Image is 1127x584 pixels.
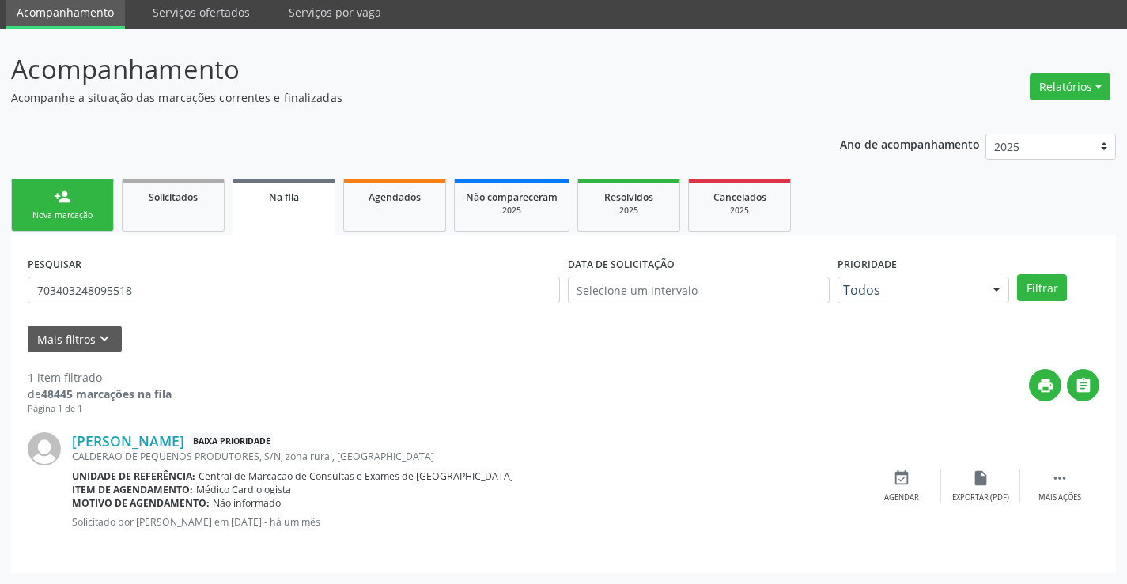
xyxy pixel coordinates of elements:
[28,432,61,465] img: img
[41,386,172,401] strong: 48445 marcações na fila
[11,89,785,106] p: Acompanhe a situação das marcações correntes e finalizadas
[96,330,113,348] i: keyboard_arrow_down
[1029,369,1061,401] button: print
[196,483,291,496] span: Médico Cardiologista
[604,190,653,204] span: Resolvidos
[893,469,910,487] i: event_available
[149,190,198,204] span: Solicitados
[269,190,299,204] span: Na fila
[28,402,172,416] div: Página 1 de 1
[843,282,978,298] span: Todos
[28,277,560,303] input: Nome, CNS
[568,277,830,303] input: Selecione um intervalo
[466,190,558,204] span: Não compareceram
[840,134,980,153] p: Ano de acompanhamento
[700,205,779,217] div: 2025
[589,205,668,217] div: 2025
[28,386,172,402] div: de
[72,469,195,483] b: Unidade de referência:
[1030,73,1110,100] button: Relatórios
[1037,377,1054,394] i: print
[1017,274,1067,301] button: Filtrar
[1038,492,1081,503] div: Mais ações
[28,369,172,386] div: 1 item filtrado
[11,50,785,89] p: Acompanhamento
[952,492,1009,503] div: Exportar (PDF)
[72,496,210,510] b: Motivo de agendamento:
[713,190,766,204] span: Cancelados
[1051,469,1068,487] i: 
[838,252,897,277] label: Prioridade
[28,326,122,353] button: Mais filtroskeyboard_arrow_down
[213,496,281,510] span: Não informado
[1075,377,1092,394] i: 
[466,205,558,217] div: 2025
[972,469,989,487] i: insert_drive_file
[23,209,102,221] div: Nova marcação
[884,492,919,503] div: Agendar
[72,483,193,496] b: Item de agendamento:
[28,252,81,277] label: PESQUISAR
[54,188,71,205] div: person_add
[1067,369,1099,401] button: 
[568,252,675,277] label: DATA DE SOLICITAÇÃO
[72,450,862,463] div: CALDERAO DE PEQUENOS PRODUTORES, S/N, zona rural, [GEOGRAPHIC_DATA]
[190,433,274,450] span: Baixa Prioridade
[72,432,184,450] a: [PERSON_NAME]
[72,515,862,529] p: Solicitado por [PERSON_NAME] em [DATE] - há um mês
[199,469,513,483] span: Central de Marcacao de Consultas e Exames de [GEOGRAPHIC_DATA]
[369,190,421,204] span: Agendados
